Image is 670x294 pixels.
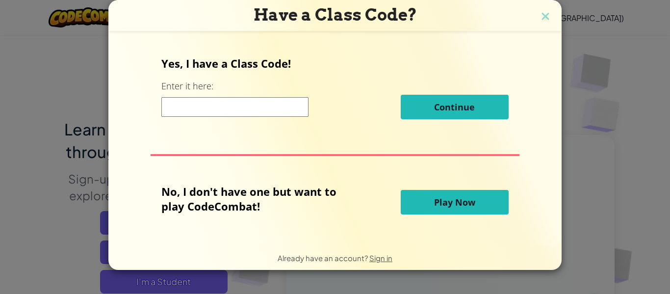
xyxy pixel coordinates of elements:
p: No, I don't have one but want to play CodeCombat! [161,184,351,214]
label: Enter it here: [161,80,213,92]
a: Sign in [369,253,392,263]
span: Have a Class Code? [254,5,417,25]
button: Play Now [401,190,509,214]
span: Play Now [434,196,475,208]
p: Yes, I have a Class Code! [161,56,508,71]
img: close icon [539,10,552,25]
button: Continue [401,95,509,119]
span: Continue [434,101,475,113]
span: Already have an account? [278,253,369,263]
